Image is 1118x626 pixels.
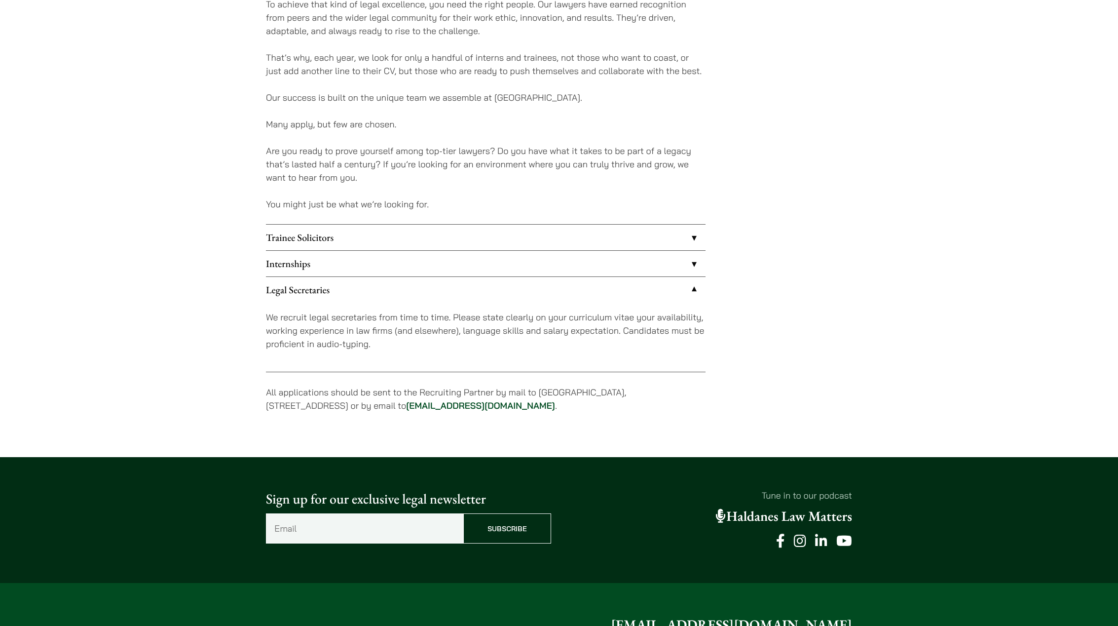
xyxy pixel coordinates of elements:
[266,225,706,250] a: Trainee Solicitors
[266,91,706,104] p: Our success is built on the unique team we assemble at [GEOGRAPHIC_DATA].
[266,489,551,509] p: Sign up for our exclusive legal newsletter
[266,144,706,184] p: Are you ready to prove yourself among top-tier lawyers? Do you have what it takes to be part of a...
[266,197,706,211] p: You might just be what we’re looking for.
[266,311,706,351] p: We recruit legal secretaries from time to time. Please state clearly on your curriculum vitae you...
[567,489,852,502] p: Tune in to our podcast
[266,303,706,372] div: Legal Secretaries
[266,117,706,131] p: Many apply, but few are chosen.
[266,386,706,412] p: All applications should be sent to the Recruiting Partner by mail to [GEOGRAPHIC_DATA], [STREET_A...
[266,51,706,78] p: That’s why, each year, we look for only a handful of interns and trainees, not those who want to ...
[266,277,706,303] a: Legal Secretaries
[716,508,852,525] a: Haldanes Law Matters
[266,513,463,544] input: Email
[406,400,555,411] a: [EMAIL_ADDRESS][DOMAIN_NAME]
[266,251,706,276] a: Internships
[463,513,551,544] input: Subscribe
